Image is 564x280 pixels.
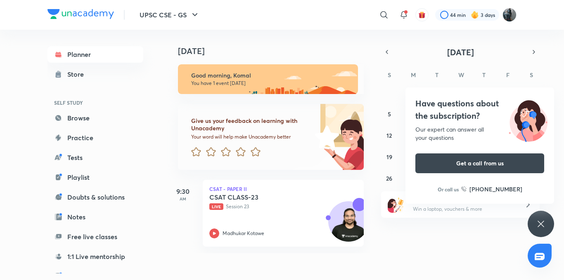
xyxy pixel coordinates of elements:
[191,72,351,79] h6: Good morning, Komal
[383,172,396,185] button: October 26, 2025
[501,86,514,99] button: October 3, 2025
[47,46,143,63] a: Planner
[47,228,143,245] a: Free live classes
[178,46,372,56] h4: [DATE]
[454,86,467,99] button: October 1, 2025
[178,64,358,94] img: morning
[209,203,339,210] p: Session 23
[209,186,357,191] p: CSAT - Paper II
[471,11,479,19] img: streak
[461,185,522,193] a: [PHONE_NUMBER]
[469,185,522,193] h6: [PHONE_NUMBER]
[415,97,544,122] h4: Have questions about the subscription?
[209,193,312,201] h5: CSAT CLASS-23
[502,8,517,22] img: Komal
[525,86,538,99] button: October 4, 2025
[47,9,114,19] img: Company Logo
[418,11,426,19] img: avatar
[191,80,351,87] p: You have 1 event [DATE]
[438,186,459,193] p: Or call us
[209,203,223,210] span: Live
[388,71,391,79] abbr: Sunday
[47,110,143,126] a: Browse
[530,71,533,79] abbr: Saturday
[47,209,143,225] a: Notes
[393,46,528,58] button: [DATE]
[482,71,486,79] abbr: Thursday
[47,66,143,82] a: Store
[135,7,205,23] button: UPSC CSE - GS
[477,86,491,99] button: October 2, 2025
[386,153,392,161] abbr: October 19, 2025
[415,153,544,173] button: Get a call from us
[47,129,143,146] a: Practice
[287,104,364,170] img: feedback_image
[223,230,264,237] p: Madhukar Kotawe
[415,8,429,21] button: avatar
[386,132,392,139] abbr: October 12, 2025
[47,169,143,186] a: Playlist
[191,134,312,140] p: Your word will help make Unacademy better
[435,71,438,79] abbr: Tuesday
[388,196,404,213] img: referral
[383,129,396,142] button: October 12, 2025
[47,149,143,166] a: Tests
[67,69,89,79] div: Store
[166,186,199,196] h5: 9:30
[502,97,554,142] img: ttu_illustration_new.svg
[388,110,391,118] abbr: October 5, 2025
[413,205,514,213] p: Win a laptop, vouchers & more
[329,206,368,245] img: Avatar
[47,248,143,265] a: 1:1 Live mentorship
[47,96,143,110] h6: SELF STUDY
[411,71,416,79] abbr: Monday
[383,107,396,120] button: October 5, 2025
[386,174,392,182] abbr: October 26, 2025
[47,189,143,205] a: Doubts & solutions
[458,71,464,79] abbr: Wednesday
[447,47,474,58] span: [DATE]
[47,9,114,21] a: Company Logo
[506,71,509,79] abbr: Friday
[383,150,396,163] button: October 19, 2025
[166,196,199,201] p: AM
[415,125,544,142] div: Our expert can answer all your questions
[191,117,312,132] h6: Give us your feedback on learning with Unacademy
